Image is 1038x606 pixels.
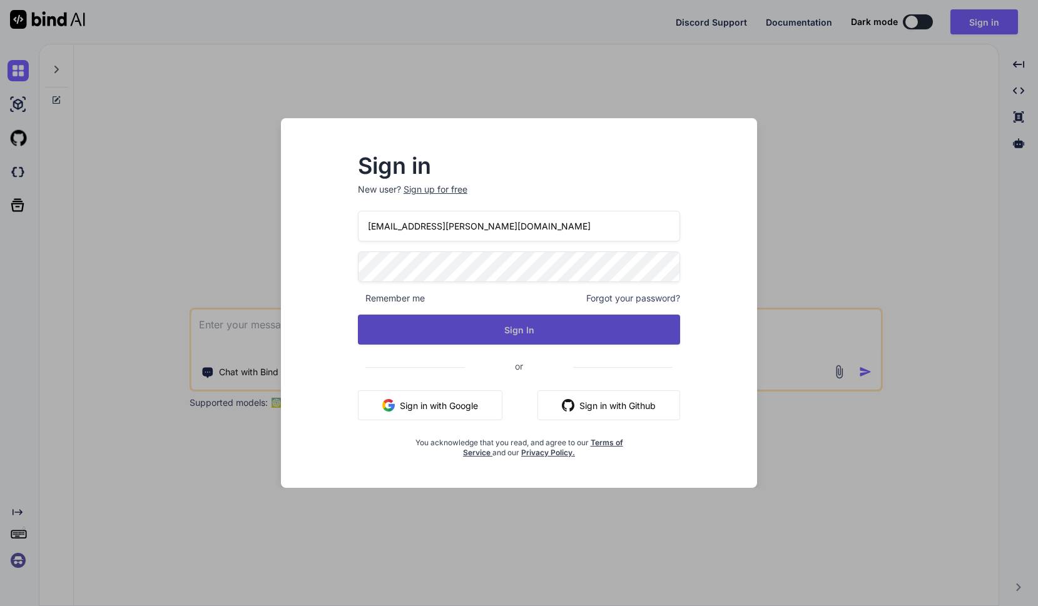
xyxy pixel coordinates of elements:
[382,399,395,412] img: google
[562,399,574,412] img: github
[465,351,573,381] span: or
[412,430,627,458] div: You acknowledge that you read, and agree to our and our
[358,211,681,241] input: Login or Email
[358,292,425,305] span: Remember me
[358,156,681,176] h2: Sign in
[586,292,680,305] span: Forgot your password?
[521,448,575,457] a: Privacy Policy.
[358,390,502,420] button: Sign in with Google
[463,438,623,457] a: Terms of Service
[358,183,681,211] p: New user?
[537,390,680,420] button: Sign in with Github
[358,315,681,345] button: Sign In
[404,183,467,196] div: Sign up for free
